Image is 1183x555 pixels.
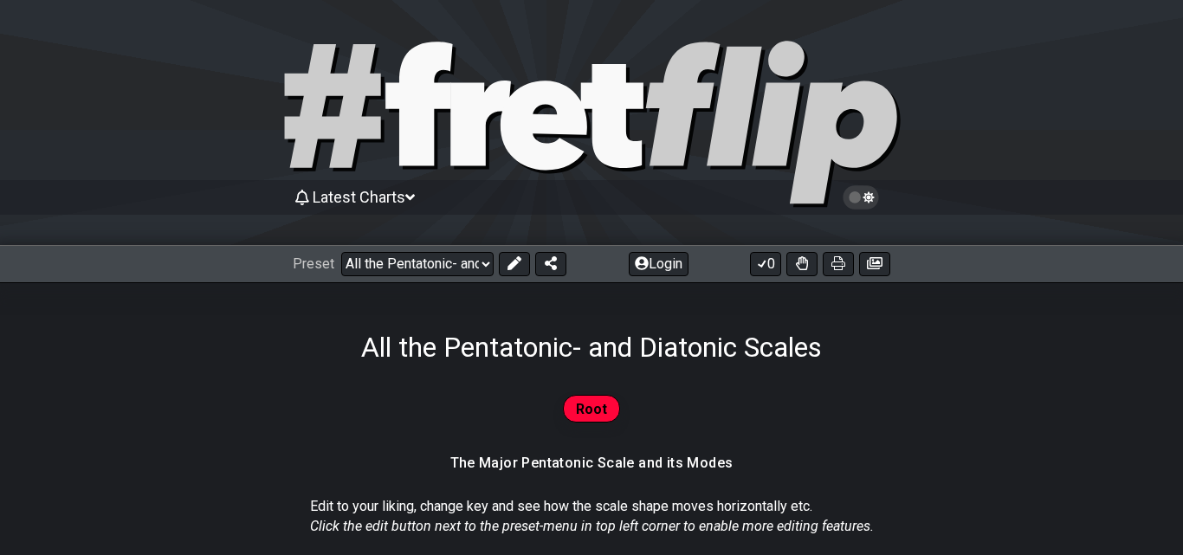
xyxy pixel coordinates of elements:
[823,252,854,276] button: Print
[576,397,607,422] span: Root
[361,331,822,364] h1: All the Pentatonic- and Diatonic Scales
[313,188,405,206] span: Latest Charts
[310,497,874,516] p: Edit to your liking, change key and see how the scale shape moves horizontally etc.
[450,454,734,473] h4: The Major Pentatonic Scale and its Modes
[293,255,334,272] span: Preset
[535,252,566,276] button: Share Preset
[629,252,688,276] button: Login
[499,252,530,276] button: Edit Preset
[750,252,781,276] button: 0
[859,252,890,276] button: Create image
[786,252,818,276] button: Toggle Dexterity for all fretkits
[851,190,871,205] span: Toggle light / dark theme
[341,252,494,276] select: Preset
[310,518,874,534] em: Click the edit button next to the preset-menu in top left corner to enable more editing features.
